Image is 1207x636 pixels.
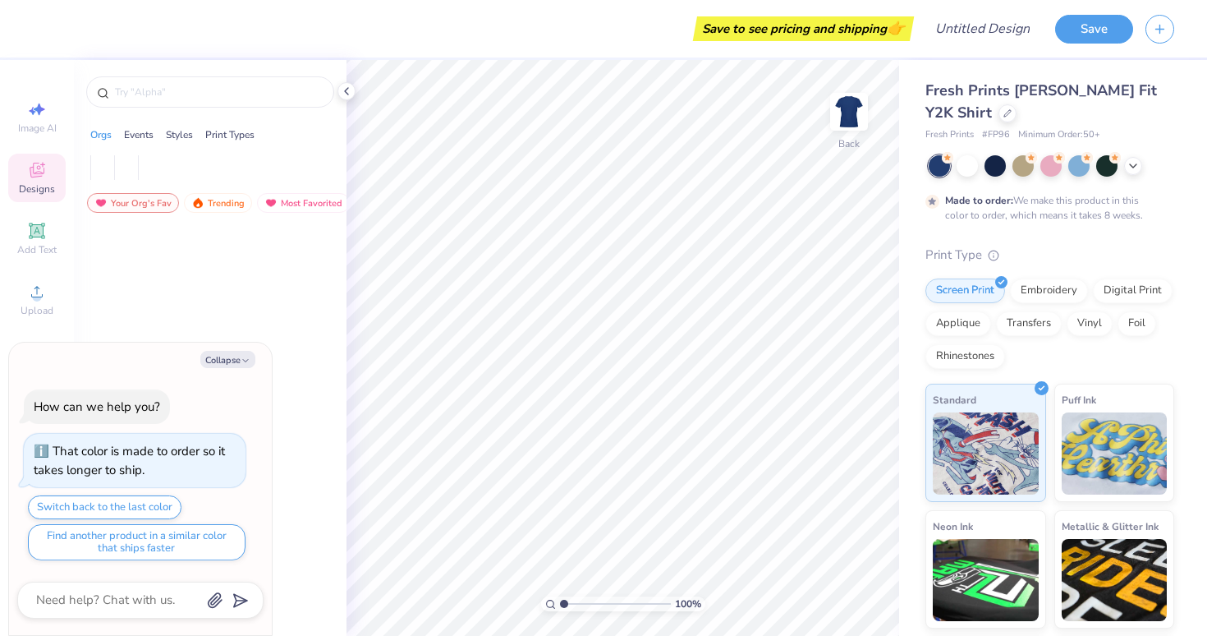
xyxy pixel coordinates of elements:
button: Collapse [200,351,255,368]
span: # FP96 [982,128,1010,142]
strong: Made to order: [945,194,1013,207]
span: Neon Ink [933,518,973,535]
div: Orgs [90,127,112,142]
span: Fresh Prints [925,128,974,142]
span: Puff Ink [1062,391,1096,408]
div: Transfers [996,311,1062,336]
div: Print Types [205,127,255,142]
span: Fresh Prints [PERSON_NAME] Fit Y2K Shirt [925,81,1157,122]
span: Metallic & Glitter Ink [1062,518,1159,535]
img: most_fav.gif [264,197,278,209]
img: most_fav.gif [94,197,108,209]
span: Add Text [17,243,57,256]
span: 100 % [675,597,701,611]
div: Save to see pricing and shipping [697,16,910,41]
span: Standard [933,391,976,408]
span: Designs [19,182,55,196]
div: Your Org's Fav [87,193,179,213]
div: Embroidery [1010,279,1088,303]
div: Print Type [925,246,1174,265]
input: Untitled Design [922,12,1043,45]
button: Switch back to the last color [28,495,181,519]
img: trending.gif [191,197,204,209]
div: How can we help you? [34,399,160,415]
button: Save [1055,15,1133,44]
div: Digital Print [1093,279,1173,303]
div: Rhinestones [925,344,1005,369]
div: Back [838,136,860,151]
div: Screen Print [925,279,1005,303]
span: Minimum Order: 50 + [1018,128,1100,142]
input: Try "Alpha" [113,84,324,100]
div: We make this product in this color to order, which means it takes 8 weeks. [945,193,1147,223]
div: Foil [1118,311,1156,336]
div: Applique [925,311,991,336]
span: Image AI [18,122,57,135]
img: Puff Ink [1062,412,1168,495]
span: 👉 [887,18,905,38]
div: That color is made to order so it takes longer to ship. [34,443,225,478]
div: Vinyl [1067,311,1113,336]
div: Most Favorited [257,193,350,213]
img: Back [833,95,865,128]
div: Events [124,127,154,142]
img: Neon Ink [933,539,1039,621]
div: Styles [166,127,193,142]
img: Metallic & Glitter Ink [1062,539,1168,621]
button: Find another product in a similar color that ships faster [28,524,246,560]
span: Upload [21,304,53,317]
div: Trending [184,193,252,213]
img: Standard [933,412,1039,495]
